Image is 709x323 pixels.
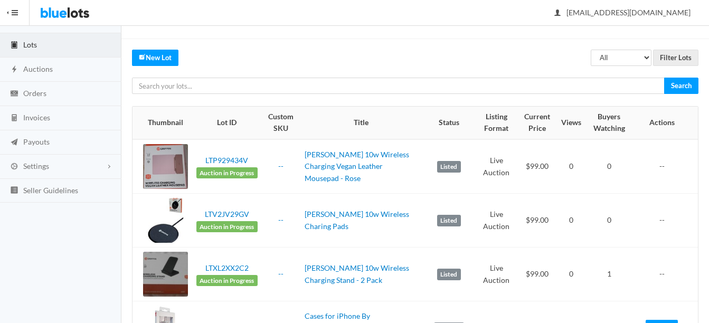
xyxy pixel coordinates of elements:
th: Thumbnail [133,107,192,139]
th: Current Price [517,107,557,139]
ion-icon: list box [9,186,20,196]
a: -- [278,215,283,224]
span: Invoices [23,113,50,122]
a: -- [278,161,283,170]
td: 1 [585,248,632,301]
span: Settings [23,161,49,170]
ion-icon: speedometer [9,16,20,26]
ion-icon: person [552,8,563,18]
th: Status [422,107,476,139]
span: Payouts [23,137,50,146]
span: Auction in Progress [196,167,258,179]
span: [EMAIL_ADDRESS][DOMAIN_NAME] [555,8,691,17]
span: Seller Guidelines [23,186,78,195]
span: Auction in Progress [196,275,258,287]
th: Custom SKU [262,107,300,139]
a: -- [278,269,283,278]
a: createNew Lot [132,50,178,66]
a: LTP929434V [205,156,248,165]
a: LTXL2XX2C2 [205,263,249,272]
input: Search [664,78,698,94]
input: Filter Lots [653,50,698,66]
label: Listed [437,269,461,280]
span: Auction in Progress [196,221,258,233]
td: $99.00 [517,139,557,194]
td: Live Auction [476,248,517,301]
span: Orders [23,89,46,98]
td: Live Auction [476,139,517,194]
th: Actions [632,107,698,139]
td: Live Auction [476,194,517,248]
label: Listed [437,161,461,173]
td: 0 [585,194,632,248]
span: Lots [23,40,37,49]
label: Listed [437,215,461,226]
td: $99.00 [517,248,557,301]
ion-icon: paper plane [9,138,20,148]
ion-icon: cash [9,89,20,99]
td: $99.00 [517,194,557,248]
td: 0 [585,139,632,194]
ion-icon: flash [9,65,20,75]
input: Search your lots... [132,78,665,94]
td: 0 [557,248,585,301]
span: Auctions [23,64,53,73]
ion-icon: calculator [9,113,20,123]
ion-icon: cog [9,162,20,172]
th: Buyers Watching [585,107,632,139]
th: Views [557,107,585,139]
ion-icon: clipboard [9,41,20,51]
td: -- [632,139,698,194]
a: [PERSON_NAME] 10w Wireless Charing Pads [305,210,409,231]
td: -- [632,248,698,301]
td: 0 [557,194,585,248]
th: Title [300,107,422,139]
a: LTV2JV29GV [205,210,249,218]
th: Listing Format [476,107,517,139]
a: [PERSON_NAME] 10w Wireless Charging Stand - 2 Pack [305,263,409,284]
ion-icon: create [139,53,146,60]
td: 0 [557,139,585,194]
th: Lot ID [192,107,262,139]
td: -- [632,194,698,248]
a: [PERSON_NAME] 10w Wireless Charging Vegan Leather Mousepad - Rose [305,150,409,183]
